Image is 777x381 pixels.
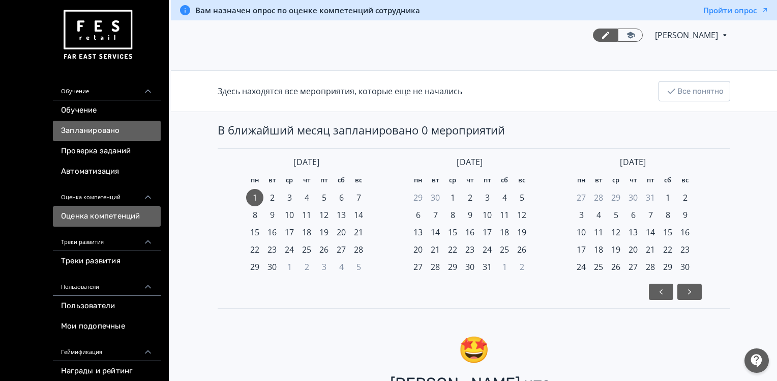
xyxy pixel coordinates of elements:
[683,209,688,221] span: 9
[354,226,363,238] span: 21
[502,261,507,273] span: 1
[250,243,259,256] span: 22
[630,175,637,185] span: чт
[484,175,491,185] span: пт
[250,261,259,273] span: 29
[577,261,586,273] span: 24
[577,192,586,204] span: 27
[449,175,456,185] span: ср
[302,226,311,238] span: 18
[468,209,472,221] span: 9
[458,333,490,367] div: 🤩
[448,243,457,256] span: 22
[319,209,328,221] span: 12
[286,175,293,185] span: ср
[287,192,292,204] span: 3
[517,226,526,238] span: 19
[253,209,257,221] span: 8
[520,192,524,204] span: 5
[468,192,472,204] span: 2
[648,209,653,221] span: 7
[501,175,508,185] span: сб
[53,206,161,227] a: Оценка компетенций
[666,192,670,204] span: 1
[483,226,492,238] span: 17
[218,85,462,97] div: Здесь находятся все мероприятия, которые еще не начались
[664,175,671,185] span: сб
[465,261,474,273] span: 30
[53,227,161,251] div: Треки развития
[579,209,584,221] span: 3
[53,271,161,296] div: Пользователи
[518,175,525,185] span: вс
[611,261,620,273] span: 26
[577,226,586,238] span: 10
[432,175,439,185] span: вт
[302,243,311,256] span: 25
[337,243,346,256] span: 27
[303,175,311,185] span: чт
[681,175,689,185] span: вс
[267,261,277,273] span: 30
[594,261,603,273] span: 25
[520,261,524,273] span: 2
[195,5,420,15] span: Вам назначен опрос по оценке компетенций сотрудника
[305,192,309,204] span: 4
[483,209,492,221] span: 10
[61,6,134,64] img: https://files.teachbase.ru/system/account/57463/logo/medium-936fc5084dd2c598f50a98b9cbe0469a.png
[337,226,346,238] span: 20
[431,261,440,273] span: 28
[414,175,422,185] span: пн
[502,192,507,204] span: 4
[594,192,603,204] span: 28
[594,243,603,256] span: 18
[270,209,275,221] span: 9
[614,209,618,221] span: 5
[431,243,440,256] span: 21
[517,209,526,221] span: 12
[268,175,276,185] span: вт
[596,209,601,221] span: 4
[319,226,328,238] span: 19
[339,261,344,273] span: 4
[680,226,690,238] span: 16
[416,209,421,221] span: 6
[612,175,619,185] span: ср
[666,209,670,221] span: 8
[465,226,474,238] span: 16
[53,141,161,161] a: Проверка заданий
[517,243,526,256] span: 26
[250,226,259,238] span: 15
[251,175,259,185] span: пн
[285,243,294,256] span: 24
[573,157,694,168] div: [DATE]
[466,175,474,185] span: чт
[618,29,643,42] a: Переключиться в режим ученика
[354,243,363,256] span: 28
[500,226,509,238] span: 18
[451,209,455,221] span: 8
[413,243,423,256] span: 20
[53,161,161,182] a: Автоматизация
[500,243,509,256] span: 25
[322,192,326,204] span: 5
[629,226,638,238] span: 13
[465,243,474,256] span: 23
[655,29,720,41] span: Елена Яровая
[500,209,509,221] span: 11
[659,81,730,101] button: Все понятно
[413,192,423,204] span: 29
[355,175,362,185] span: вс
[629,243,638,256] span: 20
[611,243,620,256] span: 19
[356,192,361,204] span: 7
[629,261,638,273] span: 27
[285,209,294,221] span: 10
[485,192,490,204] span: 3
[483,243,492,256] span: 24
[663,243,672,256] span: 22
[53,76,161,100] div: Обучение
[680,261,690,273] span: 30
[267,243,277,256] span: 23
[577,175,585,185] span: пн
